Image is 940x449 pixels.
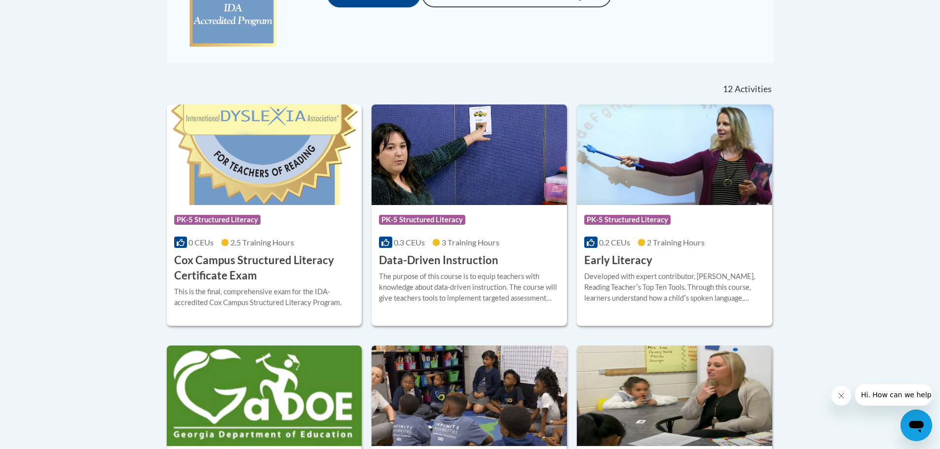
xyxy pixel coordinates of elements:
span: 0.2 CEUs [599,238,630,247]
div: The purpose of this course is to equip teachers with knowledge about data-driven instruction. The... [379,271,560,304]
a: Course LogoPK-5 Structured Literacy0.3 CEUs3 Training Hours Data-Driven InstructionThe purpose of... [372,104,567,325]
img: Course Logo [372,345,567,446]
h3: Data-Driven Instruction [379,253,498,268]
img: Course Logo [577,345,772,446]
span: PK-5 Structured Literacy [379,215,465,225]
img: Course Logo [372,104,567,205]
h3: Early Literacy [584,253,652,268]
a: Course LogoPK-5 Structured Literacy0 CEUs2.5 Training Hours Cox Campus Structured Literacy Certif... [167,104,362,325]
span: PK-5 Structured Literacy [174,215,261,225]
h3: Cox Campus Structured Literacy Certificate Exam [174,253,355,283]
iframe: Close message [831,386,851,406]
span: 2.5 Training Hours [230,238,294,247]
span: 0 CEUs [188,238,214,247]
span: 2 Training Hours [647,238,705,247]
span: PK-5 Structured Literacy [584,215,671,225]
span: Hi. How can we help? [6,7,80,15]
span: 3 Training Hours [442,238,499,247]
span: 12 [723,84,733,95]
iframe: Message from company [855,384,932,406]
div: This is the final, comprehensive exam for the IDA-accredited Cox Campus Structured Literacy Program. [174,286,355,308]
iframe: Button to launch messaging window [901,410,932,441]
span: 0.3 CEUs [394,238,425,247]
a: Course LogoPK-5 Structured Literacy0.2 CEUs2 Training Hours Early LiteracyDeveloped with expert c... [577,104,772,325]
img: Course Logo [167,104,362,205]
div: Developed with expert contributor, [PERSON_NAME], Reading Teacherʹs Top Ten Tools. Through this c... [584,271,765,304]
span: Activities [735,84,772,95]
img: Course Logo [167,345,362,446]
img: Course Logo [577,104,772,205]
